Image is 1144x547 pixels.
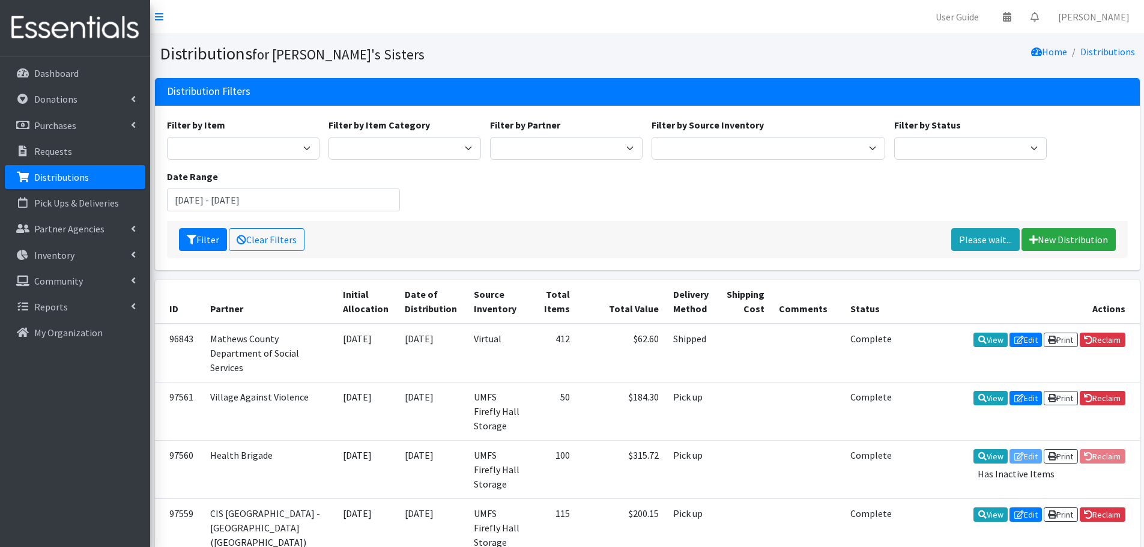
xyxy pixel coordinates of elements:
[155,280,203,324] th: ID
[336,324,398,382] td: [DATE]
[467,440,528,498] td: UMFS Firefly Hall Storage
[203,440,336,498] td: Health Brigade
[577,382,666,440] td: $184.30
[843,440,899,498] td: Complete
[34,93,77,105] p: Donations
[155,440,203,498] td: 97560
[843,324,899,382] td: Complete
[772,280,843,324] th: Comments
[528,324,577,382] td: 412
[666,324,718,382] td: Shipped
[34,197,119,209] p: Pick Ups & Deliveries
[34,275,83,287] p: Community
[167,118,225,132] label: Filter by Item
[1080,507,1125,522] a: Reclaim
[467,324,528,382] td: Virtual
[155,324,203,382] td: 96843
[467,382,528,440] td: UMFS Firefly Hall Storage
[5,321,145,345] a: My Organization
[528,280,577,324] th: Total Items
[5,113,145,138] a: Purchases
[1044,449,1078,464] a: Print
[336,280,398,324] th: Initial Allocation
[34,145,72,157] p: Requests
[203,382,336,440] td: Village Against Violence
[467,280,528,324] th: Source Inventory
[34,223,104,235] p: Partner Agencies
[1080,333,1125,347] a: Reclaim
[179,228,227,251] button: Filter
[577,280,666,324] th: Total Value
[34,249,74,261] p: Inventory
[900,280,1140,324] th: Actions
[973,391,1008,405] a: View
[336,382,398,440] td: [DATE]
[843,382,899,440] td: Complete
[666,280,718,324] th: Delivery Method
[666,382,718,440] td: Pick up
[155,382,203,440] td: 97561
[577,324,666,382] td: $62.60
[5,269,145,293] a: Community
[652,118,764,132] label: Filter by Source Inventory
[398,382,467,440] td: [DATE]
[1049,5,1139,29] a: [PERSON_NAME]
[398,440,467,498] td: [DATE]
[398,280,467,324] th: Date of Distribution
[528,382,577,440] td: 50
[1031,46,1067,58] a: Home
[229,228,304,251] a: Clear Filters
[5,61,145,85] a: Dashboard
[894,118,961,132] label: Filter by Status
[973,333,1008,347] a: View
[5,165,145,189] a: Distributions
[577,440,666,498] td: $315.72
[252,46,425,63] small: for [PERSON_NAME]'s Sisters
[973,449,1008,464] a: View
[951,228,1020,251] a: Please wait...
[1009,391,1042,405] a: Edit
[5,295,145,319] a: Reports
[1044,507,1078,522] a: Print
[666,440,718,498] td: Pick up
[973,507,1008,522] a: View
[34,301,68,313] p: Reports
[5,87,145,111] a: Donations
[34,327,103,339] p: My Organization
[336,440,398,498] td: [DATE]
[1009,507,1042,522] a: Edit
[34,119,76,131] p: Purchases
[1021,228,1116,251] a: New Distribution
[490,118,560,132] label: Filter by Partner
[160,43,643,64] h1: Distributions
[398,324,467,382] td: [DATE]
[167,189,401,211] input: January 1, 2011 - December 31, 2011
[34,171,89,183] p: Distributions
[1044,391,1078,405] a: Print
[718,280,772,324] th: Shipping Cost
[5,191,145,215] a: Pick Ups & Deliveries
[1009,333,1042,347] a: Edit
[34,67,79,79] p: Dashboard
[843,280,899,324] th: Status
[926,5,988,29] a: User Guide
[1080,391,1125,405] a: Reclaim
[5,8,145,48] img: HumanEssentials
[203,280,336,324] th: Partner
[328,118,430,132] label: Filter by Item Category
[203,324,336,382] td: Mathews County Department of Social Services
[167,169,218,184] label: Date Range
[167,85,250,98] h3: Distribution Filters
[528,440,577,498] td: 100
[5,243,145,267] a: Inventory
[1044,333,1078,347] a: Print
[910,467,1122,481] div: Has Inactive Items
[5,217,145,241] a: Partner Agencies
[5,139,145,163] a: Requests
[1080,46,1135,58] a: Distributions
